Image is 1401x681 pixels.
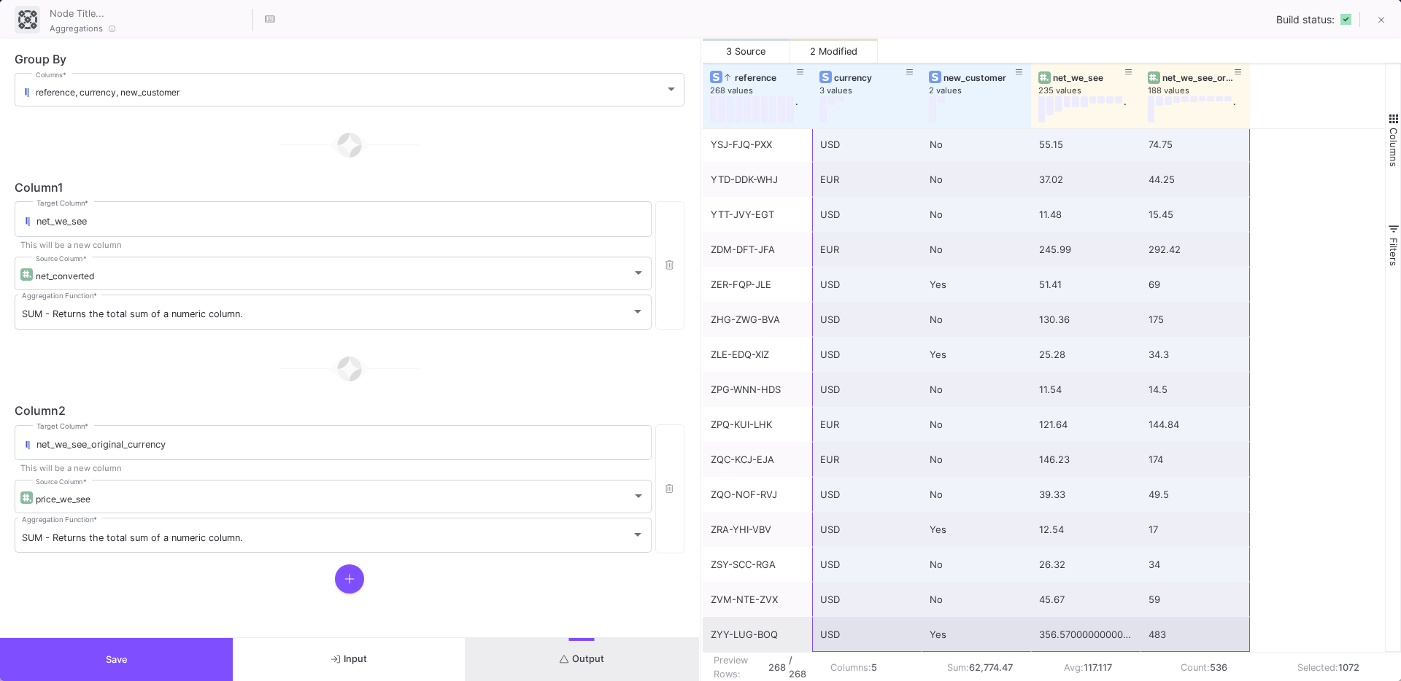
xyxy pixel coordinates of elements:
div: new_customer [943,72,1016,83]
div: 69 [1149,268,1242,302]
button: 3 Source [703,39,790,63]
div: No [930,303,1023,337]
p: This will be a new column [15,462,652,474]
div: YTD-DDK-WHJ [711,163,804,197]
div: No [930,198,1023,232]
div: 17 [1149,513,1242,547]
span: Filters [1388,238,1400,266]
div: No [930,233,1023,267]
div: 130.36 [1039,303,1132,337]
div: ZPG-WNN-HDS [711,373,804,407]
div: 3 values [819,85,929,96]
input: Node Title... [46,3,250,22]
div: No [930,583,1023,617]
b: / 268 [789,653,808,681]
div: USD [820,548,914,582]
div: ZLE-EDQ-XIZ [711,338,804,372]
div: . [1233,96,1235,122]
div: net_we_see [1053,72,1125,83]
div: 174 [1149,443,1242,477]
div: No [930,408,1023,442]
div: 144.84 [1149,408,1242,442]
div: 74.75 [1149,128,1242,162]
div: 25.28 [1039,338,1132,372]
div: currency [834,72,906,83]
div: 39.33 [1039,478,1132,512]
div: 175 [1149,303,1242,337]
div: No [930,548,1023,582]
div: 51.41 [1039,268,1132,302]
span: price_we_see [36,494,90,505]
div: Preview Rows: [714,653,766,681]
div: EUR [820,163,914,197]
span: 2 [58,403,66,418]
span: SUM - Returns the total sum of a numeric column. [22,308,243,319]
div: USD [820,478,914,512]
div: ZRA-YHI-VBV [711,513,804,547]
div: . [1124,96,1126,122]
div: . [795,96,798,122]
p: This will be a new column [15,239,652,251]
b: 1072 [1338,662,1359,673]
div: YTT-JVY-EGT [711,198,804,232]
span: Build status: [1276,14,1335,26]
span: reference, currency, new_customer [36,87,180,98]
span: 3 Source [726,46,765,57]
div: USD [820,268,914,302]
img: columns.svg [22,441,33,451]
b: 117.117 [1084,662,1112,673]
div: YSJ-FJQ-PXX [711,128,804,162]
div: Yes [930,268,1023,302]
div: reference [725,72,797,83]
img: READY [1340,14,1351,25]
img: aggregation-ui.svg [18,10,37,29]
b: 536 [1210,662,1227,673]
b: 268 [768,661,786,674]
div: 245.99 [1039,233,1132,267]
span: Save [106,654,128,665]
div: EUR [820,443,914,477]
b: 5 [871,662,877,673]
div: No [930,128,1023,162]
div: ZYY-LUG-BOQ [711,618,804,652]
div: ZQO-NOF-RVJ [711,478,804,512]
span: net_converted [36,271,94,281]
b: 62,774.47 [969,662,1013,673]
div: No [930,478,1023,512]
div: Yes [930,513,1023,547]
span: Group By [15,52,66,66]
button: Input [233,638,466,681]
div: 483 [1149,618,1242,652]
span: Columns [1388,128,1400,167]
div: ZHG-ZWG-BVA [711,303,804,337]
div: 146.23 [1039,443,1132,477]
button: Output [466,638,698,681]
button: 2 Modified [790,39,878,63]
span: SUM - Returns the total sum of a numeric column. [22,532,243,543]
div: 59 [1149,583,1242,617]
div: 2 values [929,85,1038,96]
div: ZPQ-KUI-LHK [711,408,804,442]
div: USD [820,583,914,617]
div: ZDM-DFT-JFA [711,233,804,267]
div: USD [820,338,914,372]
div: 12.54 [1039,513,1132,547]
div: 37.02 [1039,163,1132,197]
div: ZSY-SCC-RGA [711,548,804,582]
div: No [930,373,1023,407]
span: Input [331,653,367,664]
div: 14.5 [1149,373,1242,407]
div: 55.15 [1039,128,1132,162]
span: 1 [58,180,63,195]
div: ZQC-KCJ-EJA [711,443,804,477]
div: ZVM-NTE-ZVX [711,583,804,617]
div: 49.5 [1149,478,1242,512]
div: USD [820,128,914,162]
button: Hotkeys List [255,5,285,34]
div: Column [15,182,684,193]
div: 188 values [1148,85,1257,96]
div: 11.54 [1039,373,1132,407]
span: 2 Modified [810,46,857,57]
div: USD [820,303,914,337]
img: columns.svg [22,217,33,227]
